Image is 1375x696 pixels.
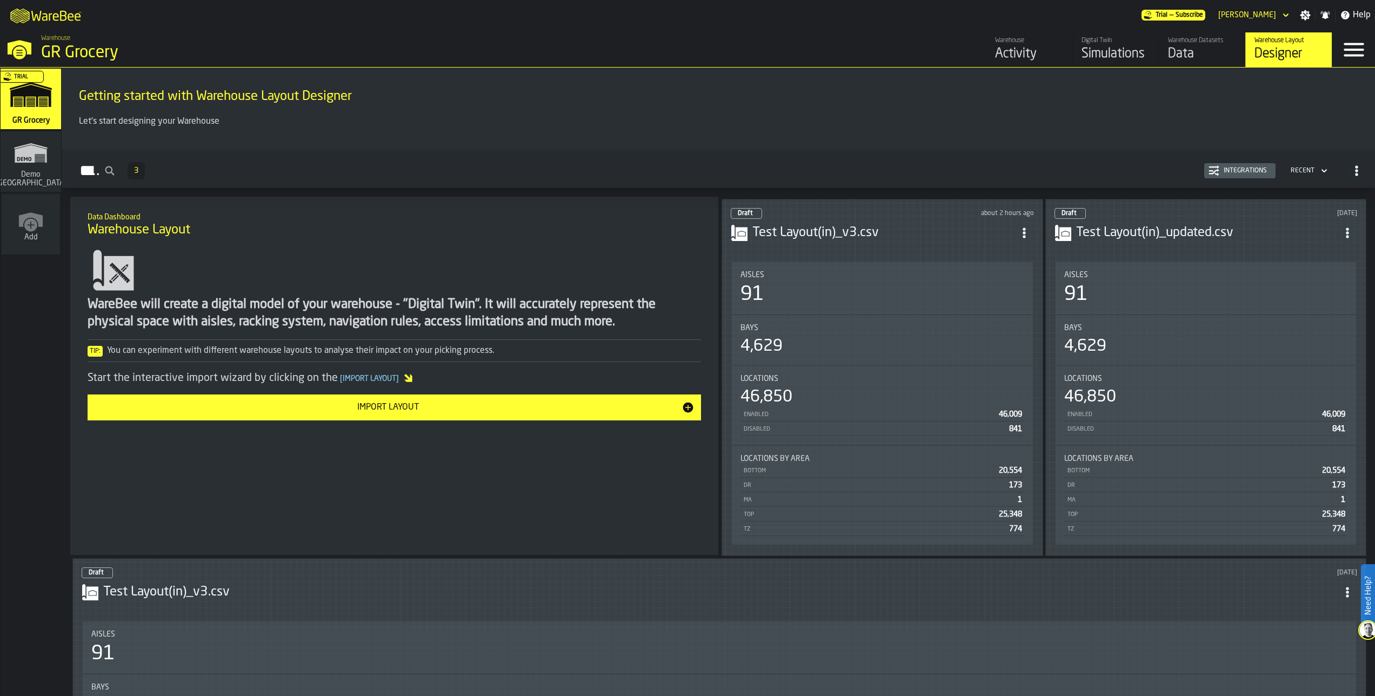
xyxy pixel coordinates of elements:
[89,570,104,576] span: Draft
[1353,9,1371,22] span: Help
[91,643,115,665] div: 91
[999,467,1022,474] span: 20,554
[1064,271,1348,279] div: Title
[743,526,1005,533] div: TZ
[999,411,1022,418] span: 46,009
[1072,32,1159,67] a: link-to-/wh/i/e451d98b-95f6-4604-91ff-c80219f9c36d/simulations
[986,32,1072,67] a: link-to-/wh/i/e451d98b-95f6-4604-91ff-c80219f9c36d/feed/
[740,387,792,407] div: 46,850
[103,584,1338,601] h3: Test Layout(in)_v3.csv
[1009,425,1022,433] span: 841
[743,467,994,474] div: BOTTOM
[1362,565,1374,626] label: Need Help?
[752,224,1014,242] h3: Test Layout(in)_v3.csv
[1064,454,1348,463] div: Title
[1064,463,1348,478] div: StatList-item-BOTTOM
[1219,167,1271,175] div: Integrations
[1064,454,1133,463] span: Locations by Area
[899,210,1033,217] div: Updated: 9/4/2025, 10:48:02 AM Created: 8/29/2025, 5:29:58 PM
[740,324,1024,332] div: Title
[740,374,778,383] span: Locations
[1064,492,1348,507] div: StatList-item-MA
[1066,497,1337,504] div: MA
[1064,478,1348,492] div: StatList-item-DR
[1064,374,1348,383] div: Title
[740,374,1024,383] div: Title
[743,411,994,418] div: Enabled
[743,511,994,518] div: TOP
[79,88,352,105] span: Getting started with Warehouse Layout Designer
[1218,11,1276,19] div: DropdownMenuValue-Sandhya Gopakumar
[41,35,70,42] span: Warehouse
[1204,163,1276,178] button: button-Integrations
[340,375,343,383] span: [
[91,683,1347,692] div: Title
[1018,496,1022,504] span: 1
[1,131,61,194] a: link-to-/wh/i/16932755-72b9-4ea4-9c69-3f1f3a500823/simulations
[738,210,753,217] span: Draft
[70,76,1366,115] div: title-Getting started with Warehouse Layout Designer
[1066,482,1329,489] div: DR
[1082,45,1150,63] div: Simulations
[1056,315,1357,365] div: stat-Bays
[1064,387,1116,407] div: 46,850
[1066,411,1318,418] div: Enabled
[731,208,762,219] div: status-0 2
[91,630,115,639] span: Aisles
[1168,37,1237,44] div: Warehouse Datasets
[41,43,333,63] div: GR Grocery
[1142,10,1205,21] div: Menu Subscription
[1332,32,1375,67] label: button-toggle-Menu
[396,375,399,383] span: ]
[1064,421,1348,436] div: StatList-item-Disabled
[88,222,190,239] span: Warehouse Layout
[740,521,1024,536] div: StatList-item-TZ
[14,74,28,80] span: Trial
[123,162,149,179] div: ButtonLoadMore-Load More-Prev-First-Last
[1168,45,1237,63] div: Data
[1064,337,1106,356] div: 4,629
[1082,37,1150,44] div: Digital Twin
[24,233,38,242] span: Add
[62,68,1375,150] div: ItemListCard-
[94,401,682,414] div: Import Layout
[1296,10,1315,21] label: button-toggle-Settings
[1064,521,1348,536] div: StatList-item-TZ
[1009,525,1022,533] span: 774
[88,296,701,331] div: WareBee will create a digital model of your warehouse - "Digital Twin". It will accurately repres...
[91,683,109,692] span: Bays
[1214,9,1291,22] div: DropdownMenuValue-Sandhya Gopakumar
[79,205,710,244] div: title-Warehouse Layout
[740,454,1024,463] div: Title
[83,621,1356,673] div: stat-Aisles
[338,375,401,383] span: Import Layout
[1,69,61,131] a: link-to-/wh/i/e451d98b-95f6-4604-91ff-c80219f9c36d/simulations
[740,507,1024,521] div: StatList-item-TOP
[1336,9,1375,22] label: button-toggle-Help
[732,262,1033,314] div: stat-Aisles
[740,324,758,332] span: Bays
[1332,525,1345,533] span: 774
[1066,467,1318,474] div: BOTTOM
[1056,262,1357,314] div: stat-Aisles
[722,199,1043,556] div: ItemListCard-DashboardItemContainer
[740,421,1024,436] div: StatList-item-Disabled
[1064,324,1348,332] div: Title
[1176,11,1203,19] span: Subscribe
[1142,10,1205,21] a: link-to-/wh/i/e451d98b-95f6-4604-91ff-c80219f9c36d/pricing/
[88,211,701,222] h2: Sub Title
[1223,210,1357,217] div: Updated: 8/29/2025, 5:26:06 PM Created: 8/28/2025, 5:00:51 PM
[79,86,1358,88] h2: Sub Title
[1159,32,1245,67] a: link-to-/wh/i/e451d98b-95f6-4604-91ff-c80219f9c36d/data
[1291,167,1314,175] div: DropdownMenuValue-4
[1254,45,1323,63] div: Designer
[1064,507,1348,521] div: StatList-item-TOP
[1341,496,1345,504] span: 1
[79,115,1358,128] p: Let's start designing your Warehouse
[2,194,60,257] a: link-to-/wh/new
[88,394,701,420] button: button-Import Layout
[740,284,764,305] div: 91
[91,630,1347,639] div: Title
